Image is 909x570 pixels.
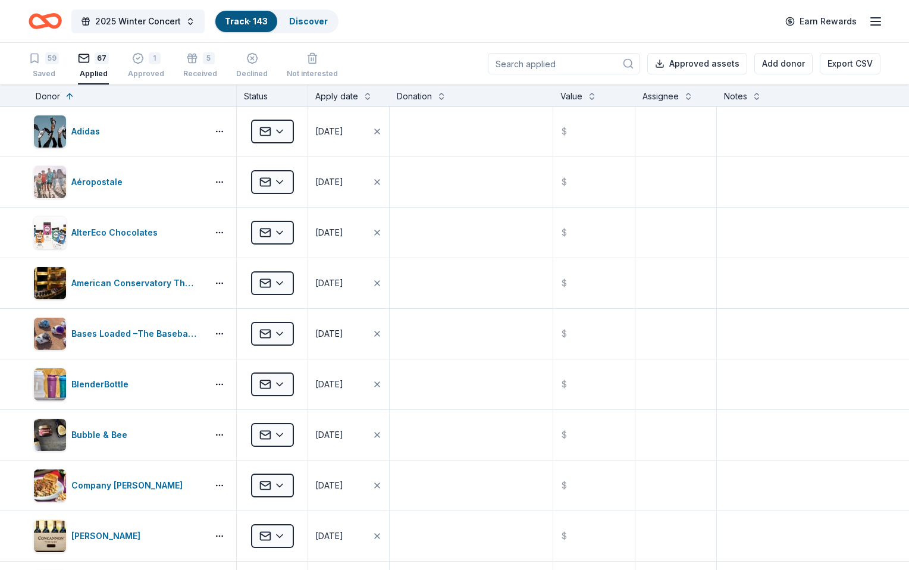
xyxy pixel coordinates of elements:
[34,469,66,502] img: Image for Company Brinker
[34,217,66,249] img: Image for AlterEco Chocolates
[34,318,66,350] img: Image for Bases Loaded –The Baseball and Softball Superstore
[315,327,343,341] div: [DATE]
[236,48,268,84] button: Declined
[45,52,59,64] div: 59
[71,124,105,139] div: Adidas
[820,53,880,74] button: Export CSV
[71,478,187,493] div: Company [PERSON_NAME]
[214,10,338,33] button: Track· 143Discover
[724,89,747,104] div: Notes
[71,226,162,240] div: AlterEco Chocolates
[33,267,203,300] button: Image for American Conservatory TheaterAmerican Conservatory Theater
[29,69,59,79] div: Saved
[315,377,343,392] div: [DATE]
[647,53,747,74] button: Approved assets
[29,48,59,84] button: 59Saved
[287,48,338,84] button: Not interested
[315,428,343,442] div: [DATE]
[642,89,679,104] div: Assignee
[560,89,582,104] div: Value
[34,267,66,299] img: Image for American Conservatory Theater
[397,89,432,104] div: Donation
[33,216,203,249] button: Image for AlterEco ChocolatesAlterEco Chocolates
[308,107,389,156] button: [DATE]
[315,276,343,290] div: [DATE]
[95,52,109,64] div: 67
[308,258,389,308] button: [DATE]
[315,226,343,240] div: [DATE]
[34,166,66,198] img: Image for Aéropostale
[33,115,203,148] button: Image for AdidasAdidas
[183,48,217,84] button: 5Received
[71,428,132,442] div: Bubble & Bee
[315,89,358,104] div: Apply date
[203,52,215,64] div: 5
[71,175,127,189] div: Aéropostale
[315,124,343,139] div: [DATE]
[315,478,343,493] div: [DATE]
[287,69,338,79] div: Not interested
[34,368,66,400] img: Image for BlenderBottle
[308,410,389,460] button: [DATE]
[33,469,203,502] button: Image for Company BrinkerCompany [PERSON_NAME]
[237,84,308,106] div: Status
[36,89,60,104] div: Donor
[236,69,268,79] div: Declined
[29,7,62,35] a: Home
[225,16,268,26] a: Track· 143
[128,48,164,84] button: 1Approved
[183,69,217,79] div: Received
[33,165,203,199] button: Image for AéropostaleAéropostale
[128,69,164,79] div: Approved
[71,276,203,290] div: American Conservatory Theater
[308,309,389,359] button: [DATE]
[34,520,66,552] img: Image for Concannon Vineyard
[149,52,161,64] div: 1
[33,519,203,553] button: Image for Concannon Vineyard[PERSON_NAME]
[33,317,203,350] button: Image for Bases Loaded –The Baseball and Softball SuperstoreBases Loaded –The Baseball and Softba...
[33,418,203,452] button: Image for Bubble & BeeBubble & Bee
[308,208,389,258] button: [DATE]
[78,48,109,84] button: 67Applied
[78,69,109,79] div: Applied
[71,327,203,341] div: Bases Loaded –The Baseball and Softball Superstore
[71,529,145,543] div: [PERSON_NAME]
[308,157,389,207] button: [DATE]
[778,11,864,32] a: Earn Rewards
[34,419,66,451] img: Image for Bubble & Bee
[33,368,203,401] button: Image for BlenderBottleBlenderBottle
[289,16,328,26] a: Discover
[308,461,389,511] button: [DATE]
[71,377,133,392] div: BlenderBottle
[34,115,66,148] img: Image for Adidas
[488,53,640,74] input: Search applied
[315,175,343,189] div: [DATE]
[315,529,343,543] div: [DATE]
[308,511,389,561] button: [DATE]
[71,10,205,33] button: 2025 Winter Concert
[308,359,389,409] button: [DATE]
[754,53,813,74] button: Add donor
[95,14,181,29] span: 2025 Winter Concert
